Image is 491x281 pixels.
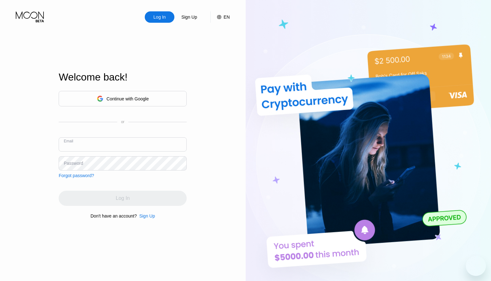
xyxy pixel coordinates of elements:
[59,91,187,106] div: Continue with Google
[64,161,83,166] div: Password
[174,11,204,23] div: Sign Up
[139,213,155,218] div: Sign Up
[59,173,94,178] div: Forgot password?
[137,213,155,218] div: Sign Up
[107,96,149,101] div: Continue with Google
[210,11,230,23] div: EN
[181,14,198,20] div: Sign Up
[466,256,486,276] iframe: Кнопка запуска окна обмена сообщениями
[121,120,125,124] div: or
[145,11,174,23] div: Log In
[91,213,137,218] div: Don't have an account?
[64,139,73,143] div: Email
[153,14,167,20] div: Log In
[59,71,187,83] div: Welcome back!
[224,15,230,20] div: EN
